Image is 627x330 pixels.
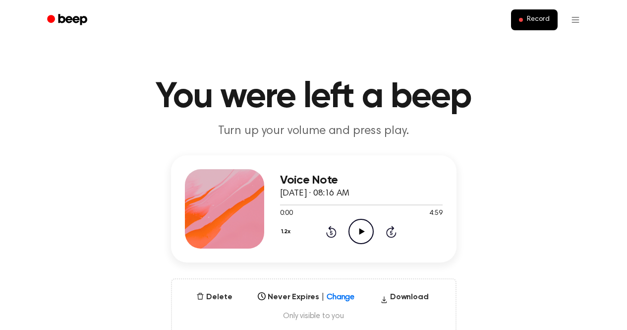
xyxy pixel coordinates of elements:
[527,15,549,24] span: Record
[564,8,587,32] button: Open menu
[280,208,293,219] span: 0:00
[280,189,349,198] span: [DATE] · 08:16 AM
[511,9,557,30] button: Record
[280,174,443,187] h3: Voice Note
[376,291,433,307] button: Download
[123,123,504,139] p: Turn up your volume and press play.
[280,223,294,240] button: 1.2x
[429,208,442,219] span: 4:59
[60,79,568,115] h1: You were left a beep
[40,10,96,30] a: Beep
[192,291,236,303] button: Delete
[184,311,444,321] span: Only visible to you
